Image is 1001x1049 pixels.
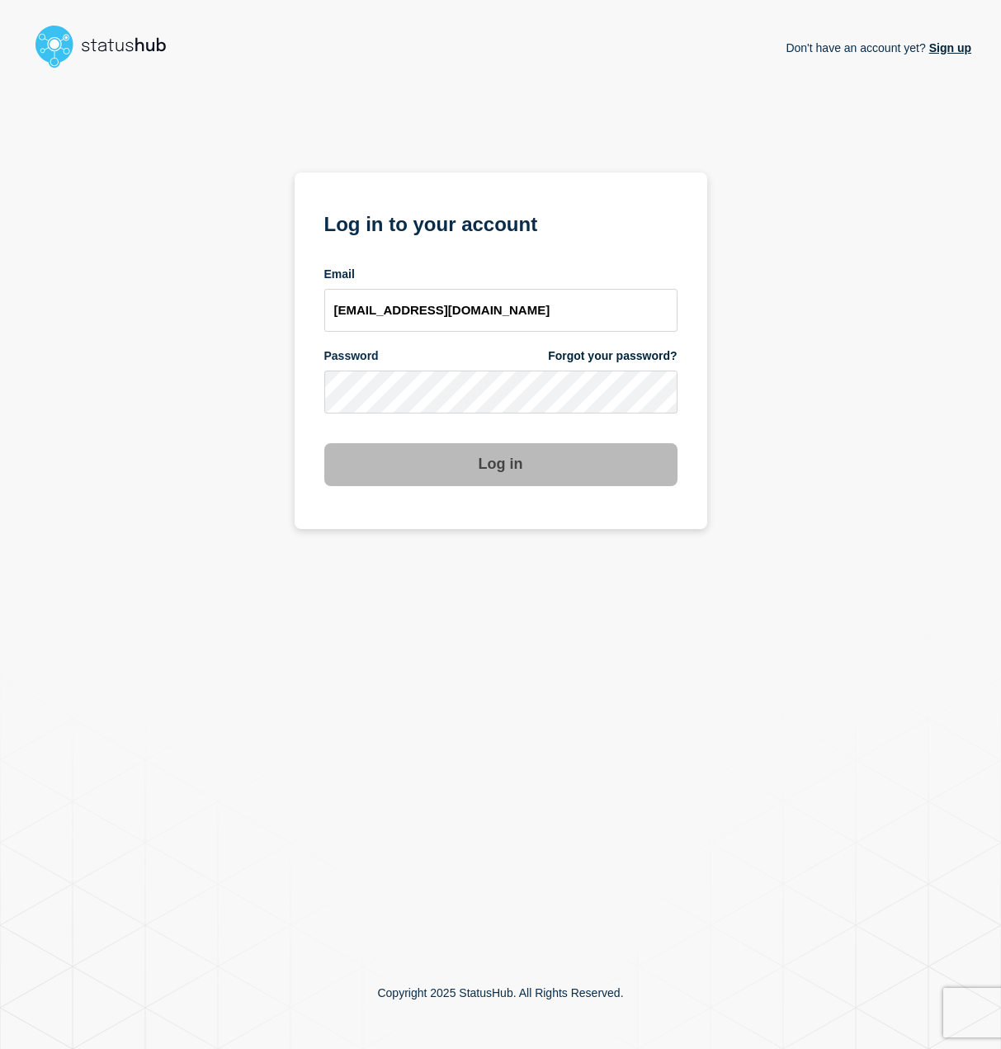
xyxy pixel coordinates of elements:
h1: Log in to your account [324,207,678,238]
input: password input [324,371,678,413]
a: Forgot your password? [548,348,677,364]
button: Log in [324,443,678,486]
span: Email [324,267,355,282]
span: Password [324,348,379,364]
input: email input [324,289,678,332]
p: Don't have an account yet? [786,28,971,68]
p: Copyright 2025 StatusHub. All Rights Reserved. [377,986,623,999]
a: Sign up [926,41,971,54]
img: StatusHub logo [30,20,187,73]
